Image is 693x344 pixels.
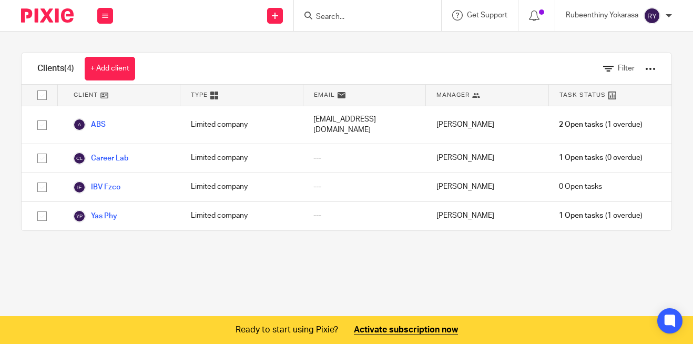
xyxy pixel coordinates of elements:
div: Limited company [180,202,303,230]
span: Get Support [467,12,507,19]
span: Manager [436,90,470,99]
input: Search [315,13,410,22]
a: Career Lab [73,152,128,165]
img: svg%3E [73,210,86,222]
div: [PERSON_NAME] [426,173,549,201]
span: 1 Open tasks [559,153,603,163]
span: (0 overdue) [559,153,642,163]
img: svg%3E [73,118,86,131]
h1: Clients [37,63,74,74]
span: Task Status [559,90,606,99]
div: --- [303,144,426,173]
img: svg%3E [73,152,86,165]
a: Yas Phy [73,210,117,222]
img: svg%3E [644,7,660,24]
div: [PERSON_NAME] [426,202,549,230]
span: Filter [618,65,635,72]
a: IBV Fzco [73,181,120,194]
a: + Add client [85,57,135,80]
a: ABS [73,118,106,131]
div: [EMAIL_ADDRESS][DOMAIN_NAME] [303,106,426,144]
div: [PERSON_NAME] [426,144,549,173]
div: Limited company [180,173,303,201]
div: --- [303,202,426,230]
img: svg%3E [73,181,86,194]
img: Pixie [21,8,74,23]
span: (1 overdue) [559,119,642,130]
span: Email [314,90,335,99]
div: Limited company [180,144,303,173]
span: 1 Open tasks [559,210,603,221]
span: Client [74,90,98,99]
div: --- [303,173,426,201]
div: Limited company [180,106,303,144]
p: Rubeenthiny Yokarasa [566,10,638,21]
span: Type [191,90,208,99]
div: [PERSON_NAME] [426,106,549,144]
span: (1 overdue) [559,210,642,221]
span: (4) [64,64,74,73]
input: Select all [32,85,52,105]
span: 0 Open tasks [559,181,602,192]
span: 2 Open tasks [559,119,603,130]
